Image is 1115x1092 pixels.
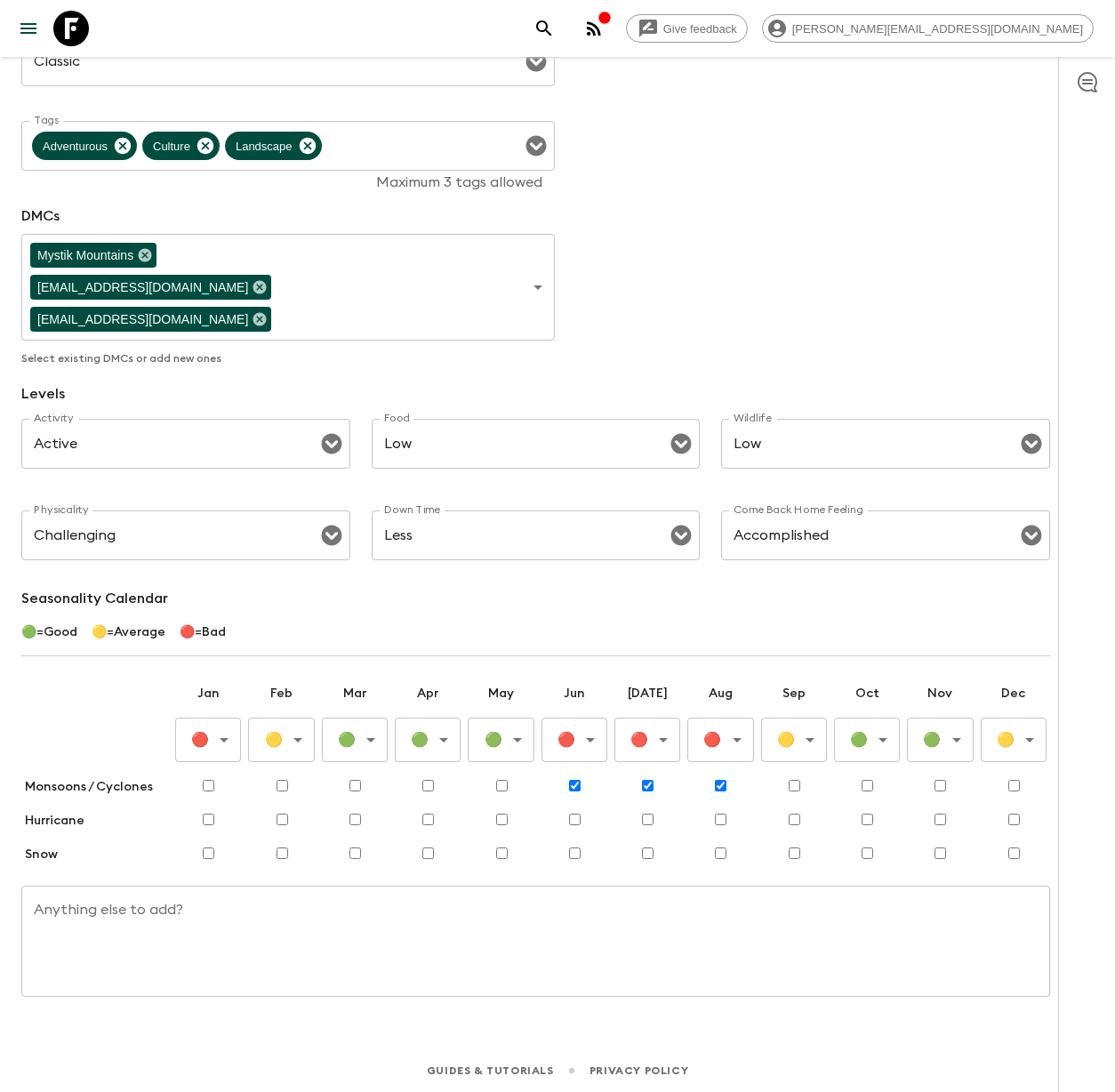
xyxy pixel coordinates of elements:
p: Hurricane [25,812,168,830]
p: Seasonality Calendar [21,588,1050,609]
div: Mystik Mountains [30,243,156,268]
a: Privacy Policy [590,1061,688,1080]
p: Feb [248,685,314,703]
label: Come Back Home Feeling [734,502,863,518]
button: Open [524,49,549,74]
div: 🔴 [687,722,753,758]
div: 🟢 [834,722,900,758]
p: 🟡 = Average [92,623,165,641]
span: [PERSON_NAME][EMAIL_ADDRESS][DOMAIN_NAME] [782,22,1093,36]
label: Tags [34,113,59,128]
div: [EMAIL_ADDRESS][DOMAIN_NAME] [30,275,271,300]
a: Give feedback [626,14,748,43]
p: Mar [322,685,388,703]
div: Adventurous [32,132,137,160]
button: Open [319,523,344,548]
span: [EMAIL_ADDRESS][DOMAIN_NAME] [30,309,255,330]
div: 🔴 [541,722,607,758]
button: Open [669,523,694,548]
div: 🟢 [468,722,533,758]
div: 🟢 [322,722,388,758]
div: [EMAIL_ADDRESS][DOMAIN_NAME] [30,307,271,332]
label: Wildlife [734,411,772,426]
p: Sep [761,685,827,703]
button: Open [1019,431,1044,456]
div: 🟡 [248,722,314,758]
label: Physicality [34,502,89,518]
label: Down Time [384,502,440,518]
label: Food [384,411,410,426]
span: Give feedback [654,22,747,36]
button: Open [524,133,549,158]
div: [PERSON_NAME][EMAIL_ADDRESS][DOMAIN_NAME] [762,14,1094,43]
p: Nov [907,685,973,703]
div: 🔴 [614,722,680,758]
p: [DATE] [614,685,680,703]
div: 🟢 [395,722,461,758]
p: Snow [25,846,168,863]
button: Open [319,431,344,456]
p: Levels [21,383,1050,405]
p: Oct [834,685,900,703]
span: Culture [142,136,201,157]
p: Dec [981,685,1047,703]
a: Guides & Tutorials [427,1061,554,1080]
p: Apr [395,685,461,703]
p: May [468,685,533,703]
span: [EMAIL_ADDRESS][DOMAIN_NAME] [30,277,255,298]
p: 🔴 = Bad [180,623,226,641]
p: Maximum 3 tags allowed [34,173,542,191]
button: Open [1019,523,1044,548]
div: Culture [142,132,220,160]
div: 🔴 [175,722,241,758]
button: search adventures [526,11,562,46]
span: Landscape [225,136,303,157]
p: Select existing DMCs or add new ones [21,348,555,369]
p: Jun [541,685,607,703]
div: 🟡 [761,722,827,758]
div: 🟢 [907,722,973,758]
p: Jan [175,685,241,703]
div: Landscape [225,132,322,160]
p: Monsoons / Cyclones [25,778,168,796]
span: Mystik Mountains [30,245,140,266]
p: 🟢 = Good [21,623,77,641]
span: Adventurous [32,136,118,157]
button: menu [11,11,46,46]
p: DMCs [21,205,555,227]
label: Activity [34,411,74,426]
p: Aug [687,685,753,703]
button: Open [669,431,694,456]
div: 🟡 [981,722,1047,758]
